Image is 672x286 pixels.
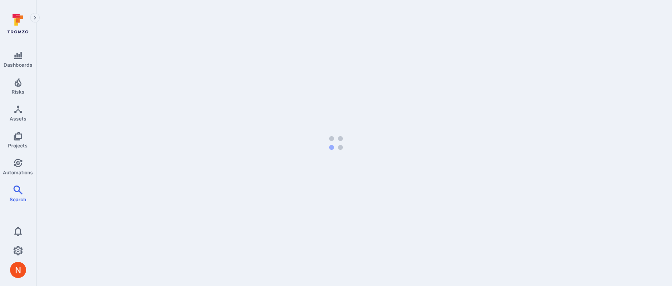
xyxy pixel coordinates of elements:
span: Assets [10,116,26,122]
span: Risks [12,89,24,95]
i: Expand navigation menu [32,14,38,21]
img: ACg8ocIprwjrgDQnDsNSk9Ghn5p5-B8DpAKWoJ5Gi9syOE4K59tr4Q=s96-c [10,262,26,278]
button: Expand navigation menu [30,13,40,22]
span: Search [10,196,26,202]
span: Dashboards [4,62,33,68]
div: Neeren Patki [10,262,26,278]
span: Projects [8,143,28,149]
span: Automations [3,170,33,176]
